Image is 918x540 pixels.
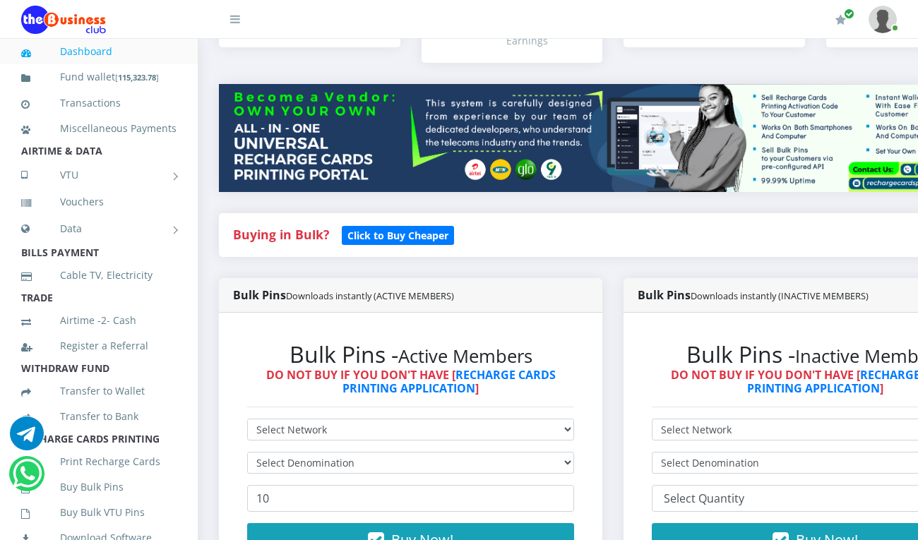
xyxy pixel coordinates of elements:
img: Logo [21,6,106,34]
b: 115,323.78 [118,72,156,83]
a: VTU [21,157,177,193]
a: Buy Bulk Pins [21,471,177,503]
small: [ ] [115,72,159,83]
a: RECHARGE CARDS PRINTING APPLICATION [342,367,556,396]
div: Earnings [506,33,589,48]
a: Cable TV, Electricity [21,259,177,292]
a: Dashboard [21,35,177,68]
a: Transactions [21,87,177,119]
h2: Bulk Pins - [247,341,574,368]
a: Transfer to Bank [21,400,177,433]
img: User [869,6,897,33]
a: Print Recharge Cards [21,445,177,478]
a: Miscellaneous Payments [21,112,177,145]
small: Downloads instantly (INACTIVE MEMBERS) [691,289,869,302]
span: Renew/Upgrade Subscription [844,8,854,19]
a: Click to Buy Cheaper [342,226,454,243]
strong: Bulk Pins [638,287,869,303]
a: Register a Referral [21,330,177,362]
i: Renew/Upgrade Subscription [835,14,846,25]
a: Chat for support [10,427,44,450]
a: Fund wallet[115,323.78] [21,61,177,94]
strong: Bulk Pins [233,287,454,303]
strong: DO NOT BUY IF YOU DON'T HAVE [ ] [266,367,556,396]
a: Data [21,211,177,246]
b: Click to Buy Cheaper [347,229,448,242]
strong: Buying in Bulk? [233,226,329,243]
a: Airtime -2- Cash [21,304,177,337]
a: Transfer to Wallet [21,375,177,407]
a: Vouchers [21,186,177,218]
small: Downloads instantly (ACTIVE MEMBERS) [286,289,454,302]
input: Enter Quantity [247,485,574,512]
a: Chat for support [13,467,42,491]
small: Active Members [398,344,532,368]
a: Buy Bulk VTU Pins [21,496,177,529]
